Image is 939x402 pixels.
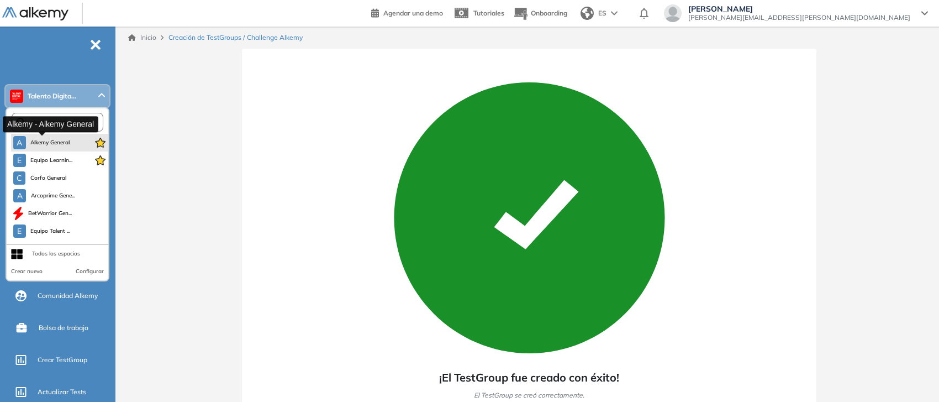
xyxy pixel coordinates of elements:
[439,369,619,386] span: ¡El TestGroup fue creado con éxito!
[17,156,22,165] span: E
[611,11,618,15] img: arrow
[32,249,80,258] div: Todos los espacios
[17,227,22,236] span: E
[581,7,594,20] img: world
[38,291,98,301] span: Comunidad Alkemy
[371,6,443,19] a: Agendar una demo
[383,9,443,17] span: Agendar una demo
[38,387,86,397] span: Actualizar Tests
[12,92,21,101] img: https://assets.alkemy.org/workspaces/620/d203e0be-08f6-444b-9eae-a92d815a506f.png
[128,33,156,43] a: Inicio
[17,174,22,182] span: C
[473,9,504,17] span: Tutoriales
[76,267,104,276] button: Configurar
[3,116,98,132] div: Alkemy - Alkemy General
[598,8,606,18] span: ES
[30,227,71,236] span: Equipo Talent ...
[30,138,70,147] span: Alkemy General
[688,13,910,22] span: [PERSON_NAME][EMAIL_ADDRESS][PERSON_NAME][DOMAIN_NAME]
[39,323,88,333] span: Bolsa de trabajo
[2,7,68,21] img: Logo
[28,209,72,218] span: BetWarrior Gen...
[17,138,22,147] span: A
[30,174,67,182] span: Corfo General
[531,9,567,17] span: Onboarding
[474,390,584,400] span: El TestGroup se creó correctamente.
[28,92,76,101] span: Talento Digita...
[30,191,75,200] span: Arcoprime Gene...
[168,33,303,43] span: Creación de TestGroups / Challenge Alkemy
[30,156,73,165] span: Equipo Learnin...
[11,267,43,276] button: Crear nuevo
[688,4,910,13] span: [PERSON_NAME]
[38,355,87,365] span: Crear TestGroup
[513,2,567,25] button: Onboarding
[17,191,23,200] span: A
